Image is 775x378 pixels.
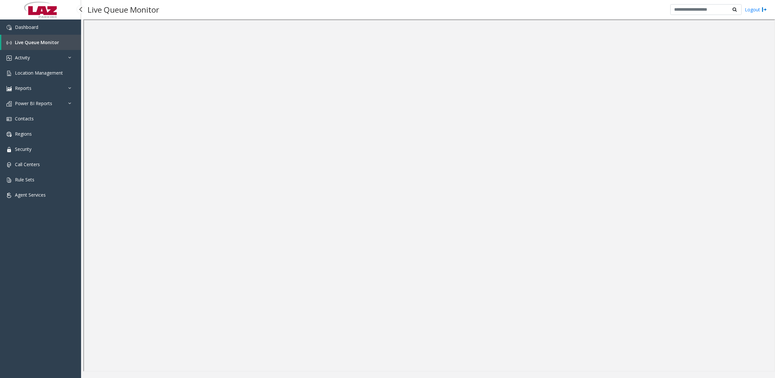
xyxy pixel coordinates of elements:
span: Dashboard [15,24,38,30]
span: Regions [15,131,32,137]
img: 'icon' [6,162,12,167]
img: 'icon' [6,40,12,45]
span: Agent Services [15,192,46,198]
span: Contacts [15,116,34,122]
img: 'icon' [6,25,12,30]
span: Call Centers [15,161,40,167]
a: Live Queue Monitor [1,35,81,50]
a: Logout [745,6,767,13]
h3: Live Queue Monitor [84,2,162,18]
img: 'icon' [6,132,12,137]
img: 'icon' [6,86,12,91]
img: 'icon' [6,101,12,106]
span: Reports [15,85,31,91]
span: Live Queue Monitor [15,39,59,45]
img: 'icon' [6,177,12,183]
img: 'icon' [6,116,12,122]
img: 'icon' [6,193,12,198]
span: Location Management [15,70,63,76]
span: Activity [15,55,30,61]
span: Power BI Reports [15,100,52,106]
img: 'icon' [6,71,12,76]
span: Security [15,146,31,152]
span: Rule Sets [15,177,34,183]
img: 'icon' [6,147,12,152]
img: logout [762,6,767,13]
img: 'icon' [6,55,12,61]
